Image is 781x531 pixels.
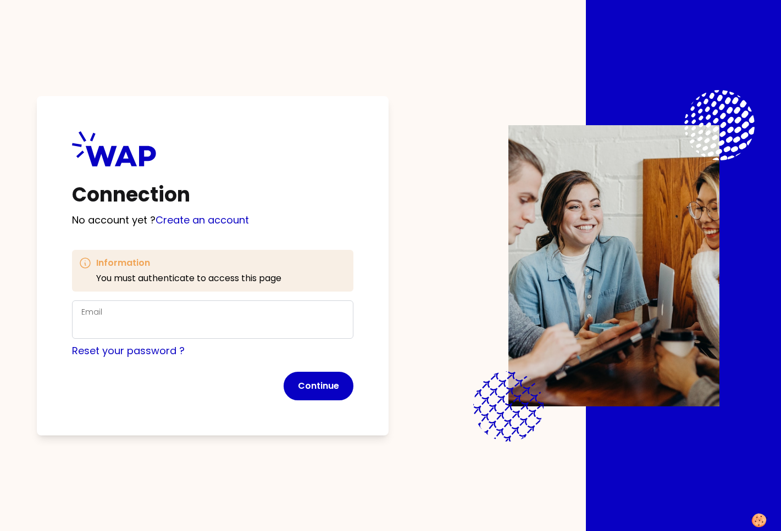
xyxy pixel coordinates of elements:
[81,306,102,317] label: Email
[72,213,353,228] p: No account yet ?
[156,213,249,227] a: Create an account
[96,256,281,270] h3: Information
[284,372,353,400] button: Continue
[72,184,353,206] h1: Connection
[96,272,281,285] p: You must authenticate to access this page
[508,125,719,406] img: Description
[72,344,185,357] a: Reset your password ?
